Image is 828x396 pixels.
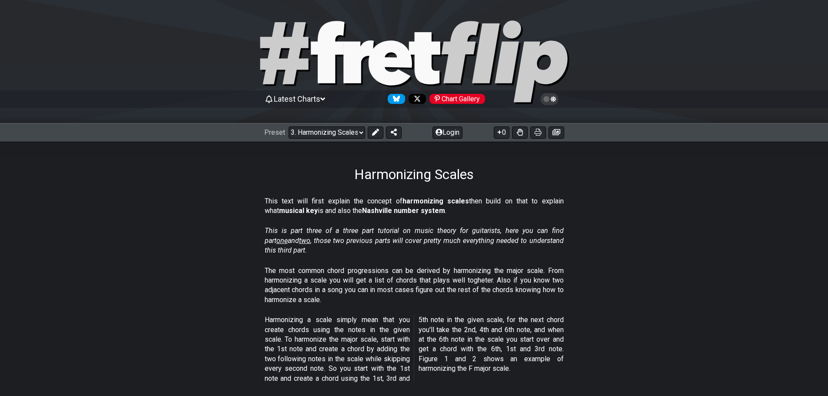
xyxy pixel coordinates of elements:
span: Latest Charts [274,94,320,103]
strong: Nashville number system [362,206,445,215]
span: two [299,236,310,245]
button: Login [432,126,462,139]
button: Share Preset [386,126,402,139]
button: 0 [494,126,509,139]
span: Preset [264,128,285,136]
p: This text will first explain the concept of then build on that to explain what is and also the . [265,196,564,216]
a: #fretflip at Pinterest [426,94,485,104]
button: Toggle Dexterity for all fretkits [512,126,528,139]
a: Follow #fretflip at Bluesky [384,94,405,104]
a: Follow #fretflip at X [405,94,426,104]
em: This is part three of a three part tutorial on music theory for guitarists, here you can find par... [265,226,564,254]
strong: musical key [279,206,318,215]
div: Chart Gallery [429,94,485,104]
strong: harmonizing scales [402,197,469,205]
button: Print [530,126,546,139]
select: Preset [289,126,365,139]
span: Toggle light / dark theme [545,95,555,103]
span: one [276,236,288,245]
button: Create image [549,126,564,139]
button: Edit Preset [368,126,383,139]
p: The most common chord progressions can be derived by harmonizing the major scale. From harmonizin... [265,266,564,305]
h1: Harmonizing Scales [354,166,474,183]
p: Harmonizing a scale simply mean that you create chords using the notes in the given scale. To har... [265,315,564,383]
